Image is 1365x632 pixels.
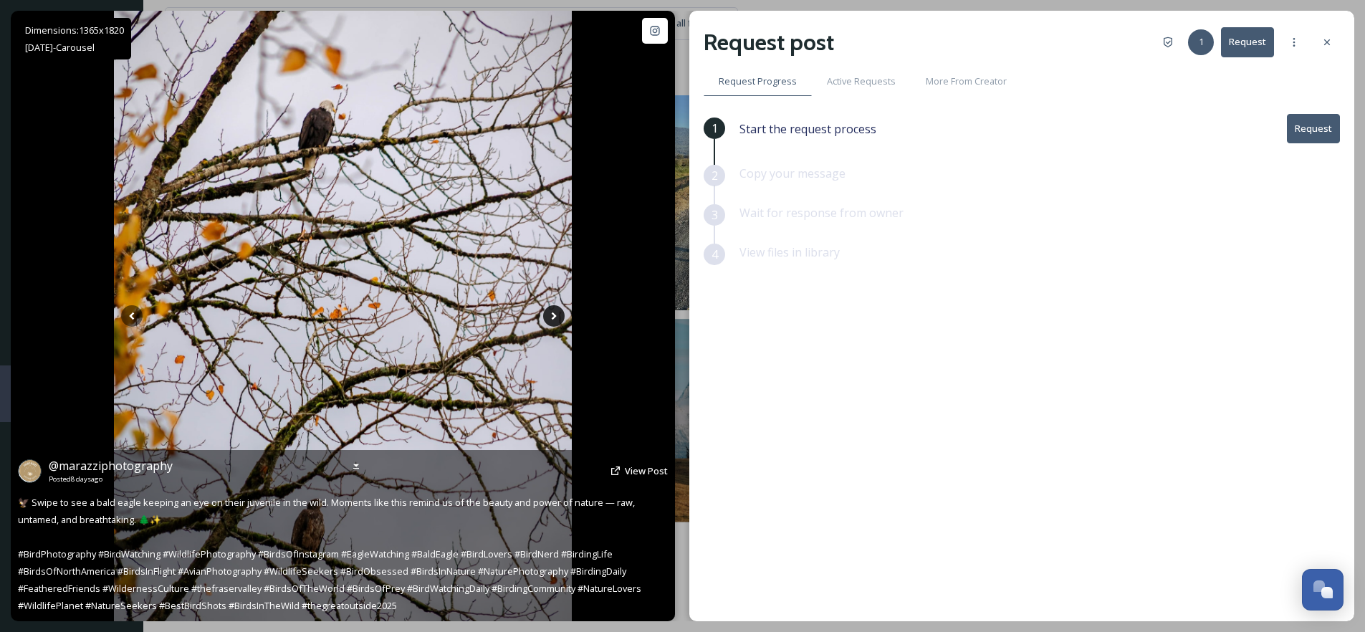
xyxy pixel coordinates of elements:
span: Start the request process [739,120,876,138]
span: Copy your message [739,166,846,181]
span: 4 [712,246,718,263]
span: Request Progress [719,75,797,88]
a: @marazziphotography [49,457,173,474]
span: View Post [625,464,668,477]
img: 325979480_205283048677808_5487158475822776839_n.jpg [19,460,41,482]
button: Request [1287,114,1340,143]
a: View Post [625,464,668,478]
span: Posted 8 days ago [49,474,173,484]
span: View files in library [739,244,840,260]
button: Open Chat [1302,569,1344,611]
span: More From Creator [926,75,1007,88]
span: Active Requests [827,75,896,88]
span: Wait for response from owner [739,205,904,221]
span: Dimensions: 1365 x 1820 [25,24,124,37]
span: @ marazziphotography [49,458,173,474]
button: Request [1221,27,1274,57]
span: 🦅 Swipe to see a bald eagle keeping an eye on their juvenile in the wild. Moments like this remin... [18,496,643,612]
span: 2 [712,167,718,184]
span: [DATE] - Carousel [25,41,95,54]
span: 3 [712,206,718,224]
span: 1 [712,120,718,137]
span: 1 [1199,35,1204,49]
h2: Request post [704,25,834,59]
img: 🦅 Swipe to see a bald eagle keeping an eye on their juvenile in the wild. Moments like this remin... [114,11,572,621]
